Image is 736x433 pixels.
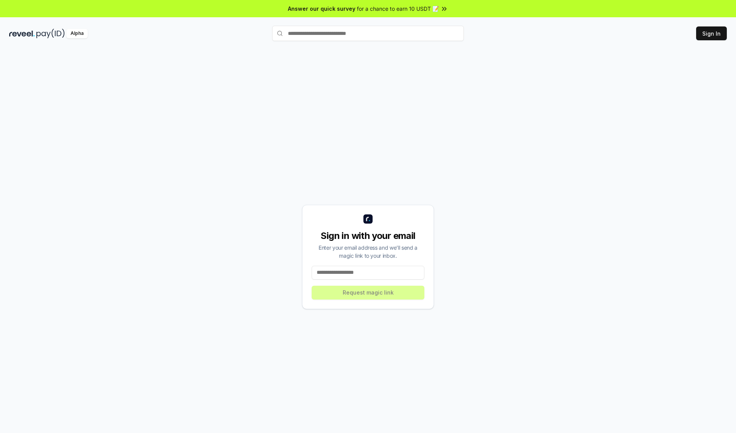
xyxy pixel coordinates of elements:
div: Enter your email address and we’ll send a magic link to your inbox. [312,244,424,260]
img: pay_id [36,29,65,38]
span: for a chance to earn 10 USDT 📝 [357,5,439,13]
button: Sign In [696,26,727,40]
span: Answer our quick survey [288,5,355,13]
div: Alpha [66,29,88,38]
div: Sign in with your email [312,230,424,242]
img: logo_small [363,214,373,224]
img: reveel_dark [9,29,35,38]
